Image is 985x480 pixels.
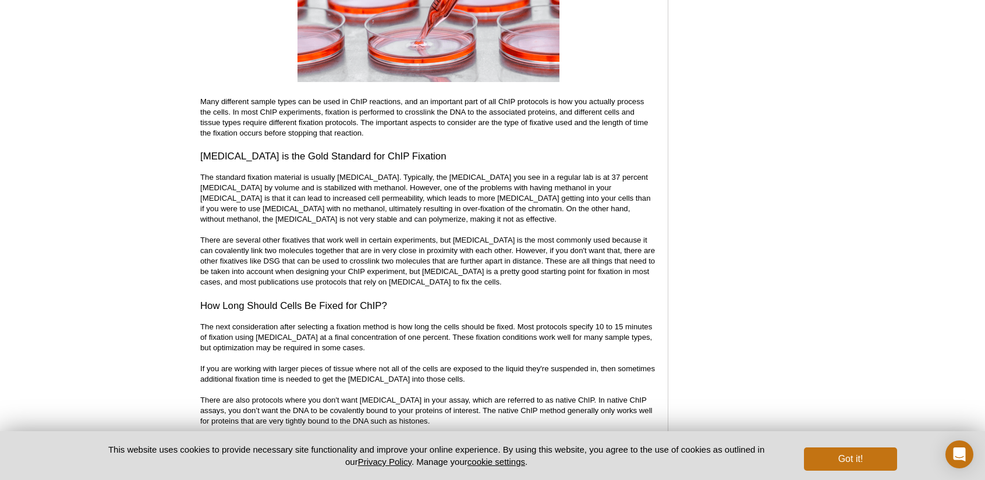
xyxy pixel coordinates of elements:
[88,443,785,468] p: This website uses cookies to provide necessary site functionality and improve your online experie...
[945,440,973,468] div: Open Intercom Messenger
[200,150,656,163] h3: [MEDICAL_DATA] is the Gold Standard for ChIP Fixation
[358,457,412,467] a: Privacy Policy
[200,172,656,287] p: The standard fixation material is usually [MEDICAL_DATA]. Typically, the [MEDICAL_DATA] you see i...
[467,457,525,467] button: cookie settings
[200,299,656,313] h3: How Long Should Cells Be Fixed for ChIP?
[200,322,656,426] p: The next consideration after selecting a fixation method is how long the cells should be fixed. M...
[804,447,897,471] button: Got it!
[200,97,656,138] p: Many different sample types can be used in ChIP reactions, and an important part of all ChIP prot...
